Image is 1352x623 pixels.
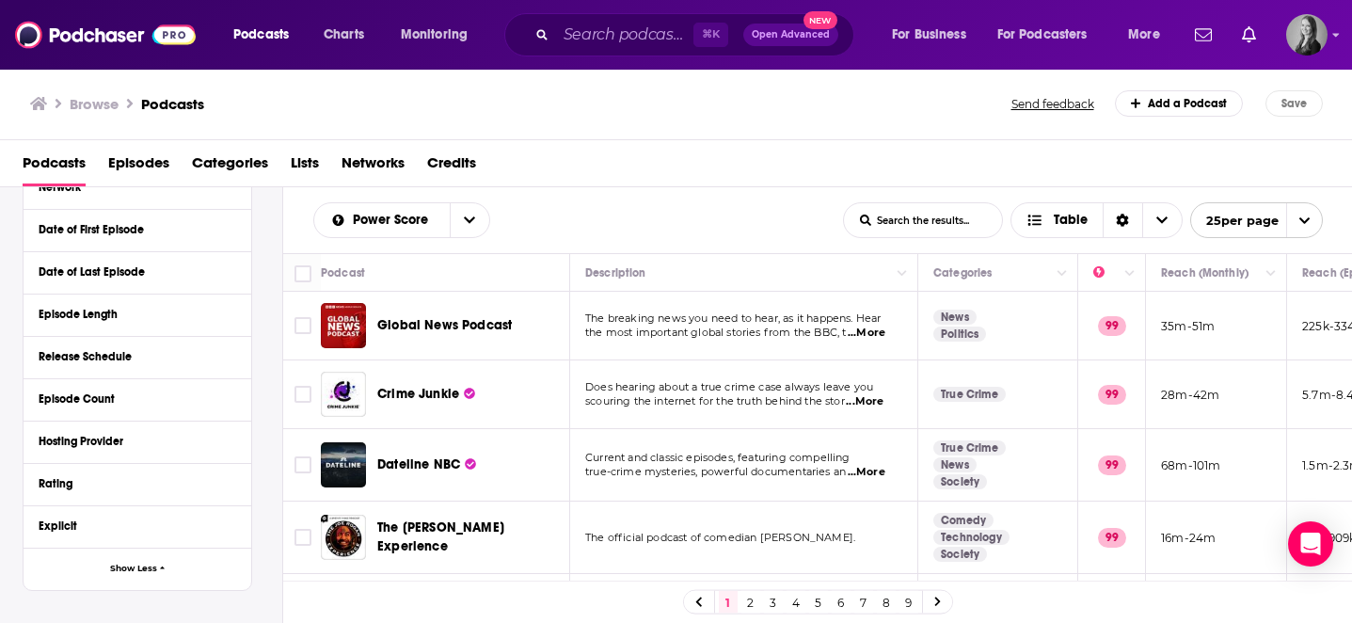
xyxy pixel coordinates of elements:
span: Crime Junkie [377,386,459,402]
span: Global News Podcast [377,317,512,333]
button: Rating [39,471,236,495]
a: News [933,310,977,325]
button: Episode Length [39,302,236,326]
p: 99 [1098,455,1126,474]
a: Technology [933,530,1010,545]
button: Date of Last Episode [39,260,236,283]
button: Release Schedule [39,344,236,368]
a: Society [933,547,987,562]
button: Explicit [39,514,236,537]
h2: Choose List sort [313,202,490,238]
span: Current and classic episodes, featuring compelling [585,451,851,464]
a: Society [933,474,987,489]
span: ...More [848,326,885,341]
a: 1 [719,591,738,614]
span: Toggle select row [294,386,311,403]
span: ...More [848,465,885,480]
a: Dateline NBC [377,455,476,474]
button: open menu [314,214,450,227]
a: Show notifications dropdown [1187,19,1219,51]
button: Column Actions [1119,263,1141,285]
span: true-crime mysteries, powerful documentaries an [585,465,846,478]
button: Date of First Episode [39,217,236,241]
input: Search podcasts, credits, & more... [556,20,693,50]
div: Explicit [39,519,224,533]
a: 2 [741,591,760,614]
span: Logged in as katieTBG [1286,14,1328,56]
a: 3 [764,591,783,614]
span: For Business [892,22,966,48]
a: 6 [832,591,851,614]
p: 35m-51m [1161,318,1215,334]
span: The breaking news you need to hear, as it happens. Hear [585,311,881,325]
div: Description [585,262,645,284]
span: Open Advanced [752,30,830,40]
a: The [PERSON_NAME] Experience [377,519,564,556]
a: 5 [809,591,828,614]
span: ...More [846,394,883,409]
button: Column Actions [1051,263,1074,285]
h3: Browse [70,95,119,113]
a: Crime Junkie [321,372,366,417]
p: 99 [1098,385,1126,404]
a: Charts [311,20,375,50]
div: Sort Direction [1103,203,1142,237]
button: open menu [450,203,489,237]
button: open menu [220,20,313,50]
div: Categories [933,262,992,284]
img: The Joe Rogan Experience [321,515,366,560]
button: open menu [1190,202,1323,238]
div: Release Schedule [39,350,224,363]
a: 7 [854,591,873,614]
a: Podcasts [141,95,204,113]
div: Power Score [1093,262,1120,284]
span: ⌘ K [693,23,728,47]
div: Reach (Monthly) [1161,262,1249,284]
img: Dateline NBC [321,442,366,487]
span: 25 per page [1191,206,1279,235]
span: More [1128,22,1160,48]
span: Podcasts [233,22,289,48]
div: Network [39,181,224,194]
div: Date of First Episode [39,223,224,236]
div: Rating [39,477,224,490]
p: 99 [1098,528,1126,547]
a: 4 [787,591,805,614]
span: Monitoring [401,22,468,48]
button: Show Less [24,548,251,590]
img: Global News Podcast [321,303,366,348]
span: Charts [324,22,364,48]
button: Choose View [1010,202,1183,238]
a: Podchaser - Follow, Share and Rate Podcasts [15,17,196,53]
a: True Crime [933,387,1006,402]
a: Credits [427,148,476,186]
button: Save [1265,90,1323,117]
button: open menu [1115,20,1184,50]
a: Episodes [108,148,169,186]
a: 8 [877,591,896,614]
span: Toggle select row [294,317,311,334]
a: Podcasts [23,148,86,186]
span: scouring the internet for the truth behind the stor [585,394,845,407]
p: 28m-42m [1161,387,1219,403]
span: Table [1054,214,1088,227]
div: Open Intercom Messenger [1288,521,1333,567]
button: Column Actions [1260,263,1282,285]
div: Search podcasts, credits, & more... [522,13,872,56]
button: Episode Count [39,387,236,410]
a: Add a Podcast [1115,90,1244,117]
span: The official podcast of comedian [PERSON_NAME]. [585,531,855,544]
div: Episode Count [39,392,224,406]
span: Toggle select row [294,529,311,546]
button: open menu [388,20,492,50]
button: Show profile menu [1286,14,1328,56]
a: Global News Podcast [377,316,512,335]
a: Politics [933,327,986,342]
a: Networks [342,148,405,186]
